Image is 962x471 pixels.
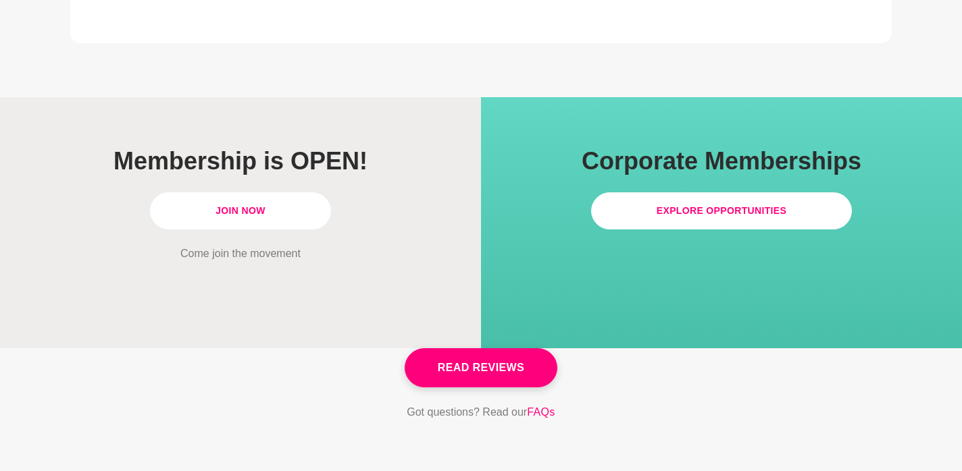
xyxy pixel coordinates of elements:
[591,192,853,229] a: Explore Opportunities
[527,404,555,421] a: FAQs
[405,348,557,387] a: Read Reviews
[38,146,443,176] h1: Membership is OPEN!
[150,192,331,229] a: Join Now
[519,146,924,176] h1: Corporate Memberships
[38,246,443,262] p: Come join the movement
[407,404,555,421] p: Got questions? Read our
